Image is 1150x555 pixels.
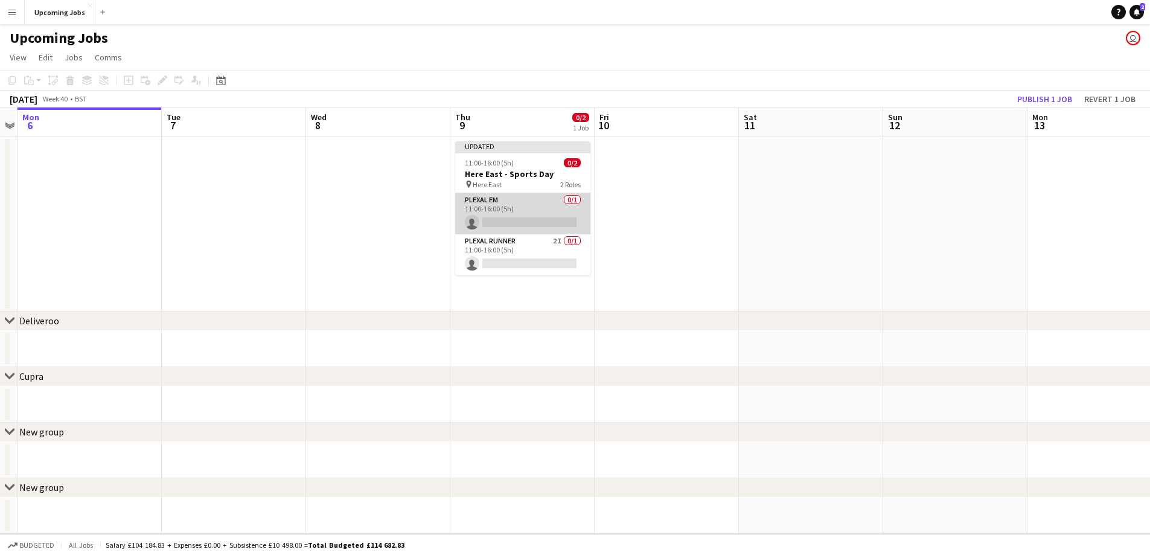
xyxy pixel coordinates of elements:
span: Mon [22,112,39,123]
div: 1 Job [573,123,589,132]
span: Mon [1032,112,1048,123]
span: 9 [453,118,470,132]
span: 10 [598,118,609,132]
span: Budgeted [19,541,54,550]
a: View [5,50,31,65]
button: Upcoming Jobs [25,1,95,24]
h1: Upcoming Jobs [10,29,108,47]
app-card-role: Plexal EM0/111:00-16:00 (5h) [455,193,590,234]
span: 11 [742,118,757,132]
div: [DATE] [10,93,37,105]
span: 11:00-16:00 (5h) [465,158,514,167]
span: 0/2 [564,158,581,167]
span: 0/2 [572,113,589,122]
span: Total Budgeted £114 682.83 [308,541,404,550]
span: 12 [886,118,902,132]
div: New group [19,481,64,493]
div: Cupra [19,370,43,382]
span: Comms [95,52,122,63]
div: New group [19,426,64,438]
div: BST [75,94,87,103]
span: Jobs [65,52,83,63]
span: 13 [1030,118,1048,132]
span: Fri [599,112,609,123]
span: 7 [165,118,180,132]
span: Week 40 [40,94,70,103]
span: 8 [309,118,327,132]
span: 2 Roles [560,180,581,189]
a: Comms [90,50,127,65]
div: Deliveroo [19,315,59,327]
a: Edit [34,50,57,65]
span: Sat [744,112,757,123]
h3: Here East - Sports Day [455,168,590,179]
button: Publish 1 job [1012,91,1077,107]
span: All jobs [66,541,95,550]
button: Revert 1 job [1079,91,1140,107]
span: Edit [39,52,53,63]
span: Wed [311,112,327,123]
a: 2 [1129,5,1144,19]
a: Jobs [60,50,88,65]
app-user-avatar: Amy Williamson [1126,31,1140,45]
span: Thu [455,112,470,123]
button: Budgeted [6,539,56,552]
span: 6 [21,118,39,132]
span: 2 [1140,3,1145,11]
app-card-role: Plexal Runner2I0/111:00-16:00 (5h) [455,234,590,275]
span: Tue [167,112,180,123]
span: View [10,52,27,63]
div: Salary £104 184.83 + Expenses £0.00 + Subsistence £10 498.00 = [106,541,404,550]
span: Here East [473,180,502,189]
div: Updated [455,141,590,151]
span: Sun [888,112,902,123]
app-job-card: Updated11:00-16:00 (5h)0/2Here East - Sports Day Here East2 RolesPlexal EM0/111:00-16:00 (5h) Ple... [455,141,590,275]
